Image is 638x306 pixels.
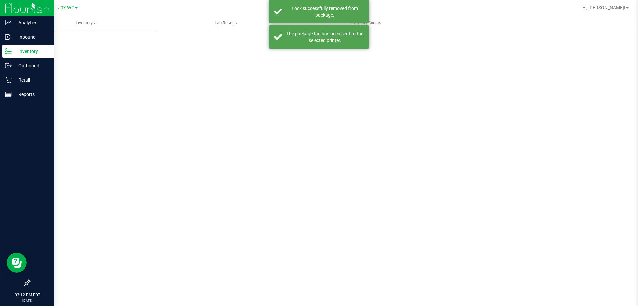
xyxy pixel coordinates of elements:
inline-svg: Outbound [5,62,12,69]
p: Inventory [12,47,52,55]
inline-svg: Inventory [5,48,12,55]
span: Inventory [16,20,156,26]
span: Lab Results [206,20,246,26]
inline-svg: Reports [5,91,12,98]
inline-svg: Analytics [5,19,12,26]
p: [DATE] [3,298,52,303]
p: 03:12 PM EDT [3,292,52,298]
a: Inventory [16,16,156,30]
p: Analytics [12,19,52,27]
a: Lab Results [156,16,296,30]
p: Reports [12,90,52,98]
p: Outbound [12,62,52,70]
span: Jax WC [58,5,74,11]
iframe: Resource center [7,253,27,273]
div: Lock successfully removed from package. [286,5,364,18]
span: Hi, [PERSON_NAME]! [582,5,625,10]
p: Retail [12,76,52,84]
div: The package tag has been sent to the selected printer. [286,30,364,44]
inline-svg: Inbound [5,34,12,40]
p: Inbound [12,33,52,41]
inline-svg: Retail [5,77,12,83]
